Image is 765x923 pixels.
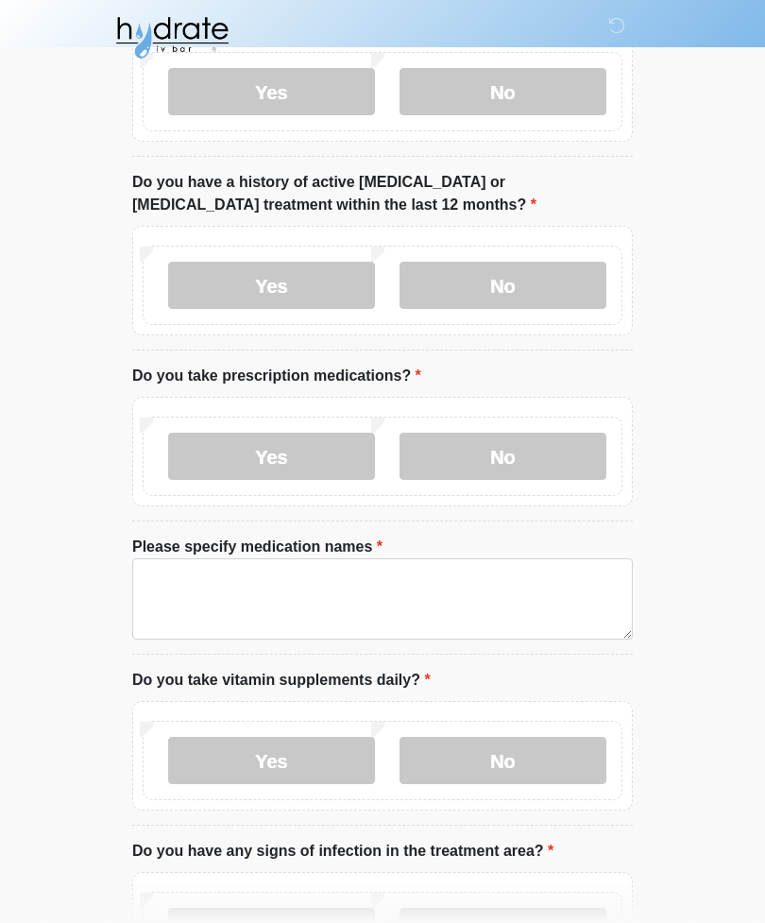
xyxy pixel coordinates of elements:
img: Hydrate IV Bar - Fort Collins Logo [113,14,230,61]
label: Do you take vitamin supplements daily? [132,670,431,692]
label: No [399,69,606,116]
label: Please specify medication names [132,537,382,559]
label: Do you take prescription medications? [132,366,421,388]
label: Do you have any signs of infection in the treatment area? [132,841,553,863]
label: Do you have a history of active [MEDICAL_DATA] or [MEDICAL_DATA] treatment within the last 12 mon... [132,172,633,217]
label: Yes [168,263,375,310]
label: Yes [168,434,375,481]
label: Yes [168,69,375,116]
label: No [399,738,606,785]
label: No [399,434,606,481]
label: No [399,263,606,310]
label: Yes [168,738,375,785]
